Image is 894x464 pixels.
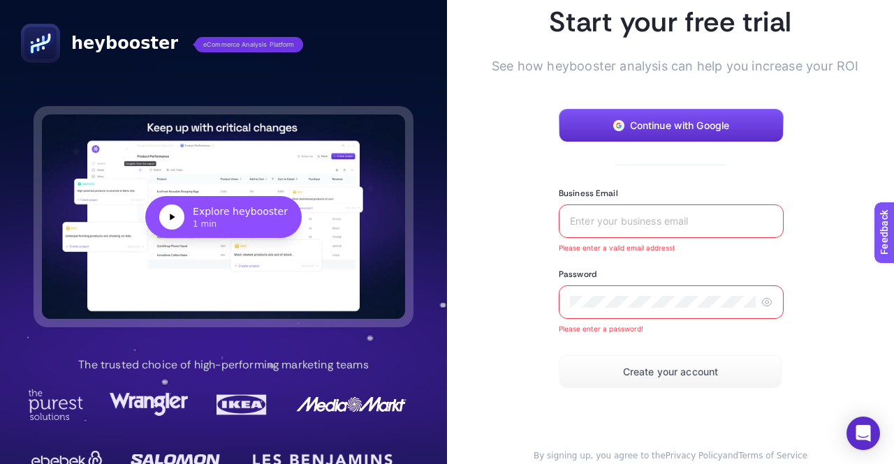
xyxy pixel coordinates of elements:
[559,324,784,333] span: Please enter a password!
[193,204,288,218] div: Explore heybooster
[534,451,666,461] span: By signing up, you agree to the
[623,366,719,377] span: Create your account
[514,3,827,40] h1: Start your free trial
[630,120,730,131] span: Continue with Google
[559,188,618,199] label: Business Email
[71,32,178,54] span: heybooster
[8,4,53,15] span: Feedback
[847,417,880,450] div: Open Intercom Messenger
[514,450,827,461] div: and
[559,109,784,142] button: Continue with Google
[214,389,270,420] img: Ikea
[195,37,303,52] span: eCommerce Analysis Platform
[21,24,303,63] a: heyboostereCommerce Analysis Platform
[28,389,84,420] img: Purest
[559,244,784,252] span: Please enter a valid email address!
[666,451,723,461] a: Privacy Policy
[570,216,772,227] input: Enter your business email
[110,389,188,420] img: Wrangler
[492,57,827,75] span: See how heybooster analysis can help you increase your ROI
[193,218,288,230] div: 1 min
[42,114,405,319] button: Explore heybooster1 min
[559,355,782,389] button: Create your account
[559,269,596,280] label: Password
[295,389,407,420] img: MediaMarkt
[78,357,368,373] p: The trusted choice of high-performing marketing teams
[738,451,807,461] a: Terms of Service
